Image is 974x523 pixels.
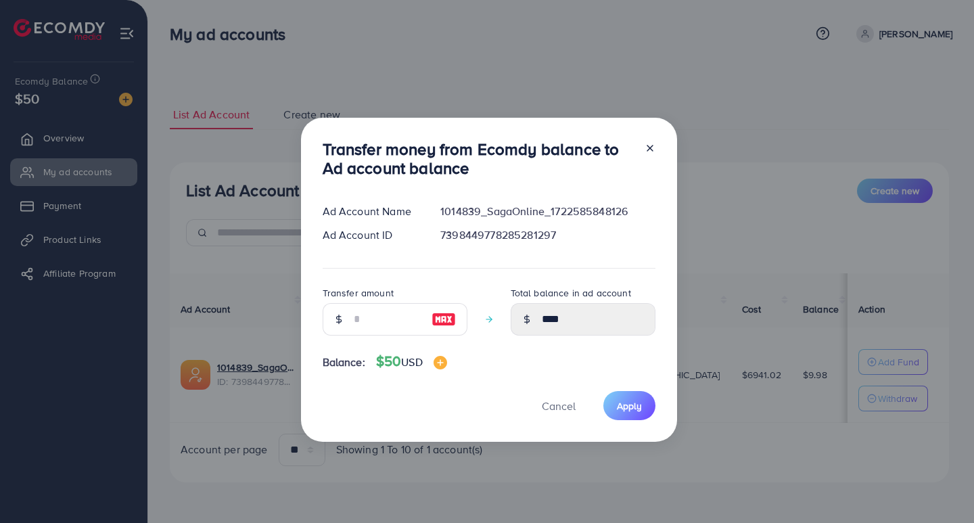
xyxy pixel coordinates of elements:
span: USD [401,355,422,369]
h4: $50 [376,353,447,370]
label: Transfer amount [323,286,394,300]
button: Apply [603,391,655,420]
div: 7398449778285281297 [430,227,666,243]
div: Ad Account Name [312,204,430,219]
label: Total balance in ad account [511,286,631,300]
button: Cancel [525,391,593,420]
img: image [432,311,456,327]
img: image [434,356,447,369]
div: Ad Account ID [312,227,430,243]
span: Apply [617,399,642,413]
div: 1014839_SagaOnline_1722585848126 [430,204,666,219]
span: Balance: [323,355,365,370]
span: Cancel [542,399,576,413]
h3: Transfer money from Ecomdy balance to Ad account balance [323,139,634,179]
